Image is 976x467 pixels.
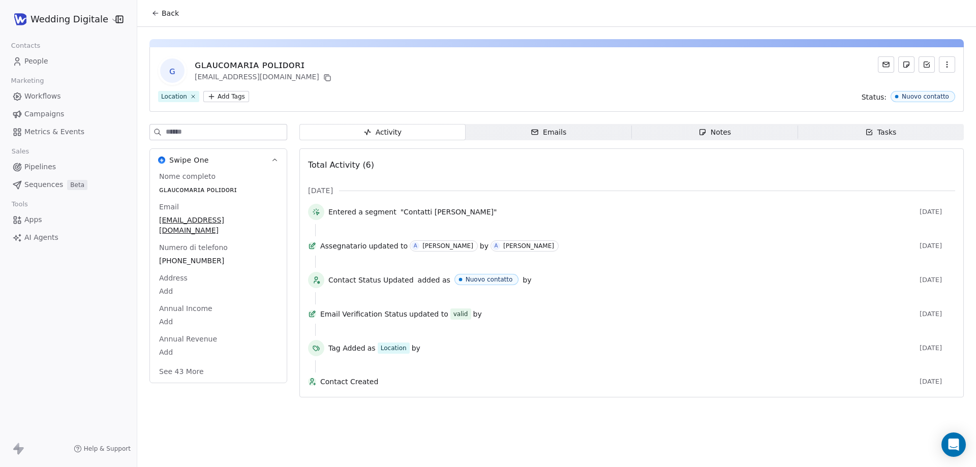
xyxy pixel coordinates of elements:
span: Email Verification Status [320,309,407,319]
div: A [414,242,417,250]
span: Sequences [24,179,63,190]
span: ɢʟᴀᴜᴄᴏᴍᴀʀɪᴀ ᴘᴏʟɪᴅᴏʀɪ [159,184,278,195]
button: Swipe OneSwipe One [150,149,287,171]
div: A [495,242,498,250]
span: [EMAIL_ADDRESS][DOMAIN_NAME] [159,215,278,235]
a: Apps [8,211,129,228]
span: Annual Income [157,303,215,314]
span: Tag Added [328,343,365,353]
span: Pipelines [24,162,56,172]
div: Location [161,92,187,101]
span: Swipe One [169,155,209,165]
span: Tools [7,197,32,212]
a: Pipelines [8,159,129,175]
span: Add [159,347,278,357]
button: Back [145,4,185,22]
button: Wedding Digitale [12,11,108,28]
span: [DATE] [920,378,955,386]
span: Wedding Digitale [30,13,108,26]
span: [DATE] [920,344,955,352]
span: [PHONE_NUMBER] [159,256,278,266]
span: Status: [862,92,887,102]
a: Workflows [8,88,129,105]
a: Campaigns [8,106,129,122]
span: Back [162,8,179,18]
span: Contact Status Updated [328,275,414,285]
span: Help & Support [84,445,131,453]
div: valid [453,309,468,319]
span: as [368,343,376,353]
div: [EMAIL_ADDRESS][DOMAIN_NAME] [195,72,333,84]
span: AI Agents [24,232,58,243]
span: People [24,56,48,67]
span: Address [157,273,190,283]
span: Contacts [7,38,45,53]
span: by [412,343,420,353]
span: Campaigns [24,109,64,119]
a: People [8,53,129,70]
a: Help & Support [74,445,131,453]
span: Email [157,202,181,212]
span: by [480,241,489,251]
div: Notes [698,127,731,138]
span: Nome completo [157,171,218,181]
span: [DATE] [920,310,955,318]
span: by [523,275,531,285]
div: Tasks [865,127,897,138]
span: Beta [67,180,87,190]
a: Metrics & Events [8,123,129,140]
div: [PERSON_NAME] [503,242,554,250]
span: [DATE] [920,242,955,250]
span: updated to [369,241,408,251]
span: Annual Revenue [157,334,219,344]
span: [DATE] [308,185,333,196]
a: AI Agents [8,229,129,246]
span: "Contatti [PERSON_NAME]" [401,207,497,217]
span: Entered a segment [328,207,396,217]
span: Metrics & Events [24,127,84,137]
div: [PERSON_NAME] [422,242,473,250]
span: [DATE] [920,208,955,216]
span: Workflows [24,91,61,102]
span: Contact Created [320,377,916,387]
span: Add [159,317,278,327]
a: SequencesBeta [8,176,129,193]
button: See 43 More [153,362,210,381]
span: updated to [409,309,448,319]
span: Add [159,286,278,296]
span: Marketing [7,73,48,88]
div: Emails [531,127,566,138]
span: Sales [7,144,34,159]
button: Add Tags [203,91,249,102]
img: Swipe One [158,157,165,164]
div: ɢʟᴀᴜᴄᴏᴍᴀʀɪᴀ ᴘᴏʟɪᴅᴏʀɪ [195,57,333,72]
div: Nuovo contatto [466,276,513,283]
span: Numero di telefono [157,242,230,253]
div: Open Intercom Messenger [941,432,966,457]
span: Assegnatario [320,241,367,251]
span: [DATE] [920,276,955,284]
span: added as [418,275,450,285]
div: Nuovo contatto [902,93,949,100]
div: Location [381,344,407,353]
span: Apps [24,214,42,225]
div: Swipe OneSwipe One [150,171,287,383]
span: ɢ [160,58,185,83]
span: by [473,309,482,319]
span: Total Activity (6) [308,160,374,170]
img: WD-pittogramma.png [14,13,26,25]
